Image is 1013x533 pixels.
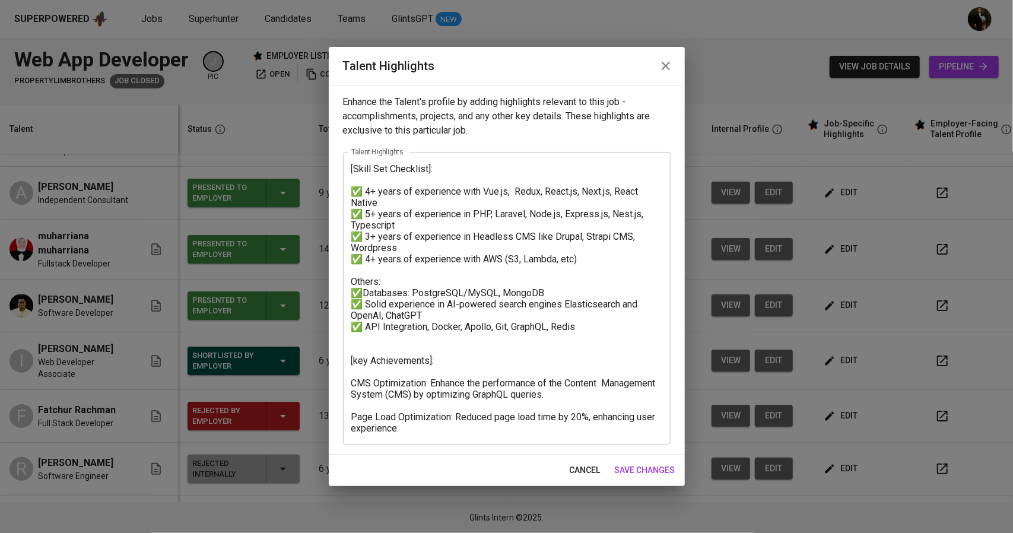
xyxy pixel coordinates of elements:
textarea: [Skill Set Checklist]: ✅ 4+ years of experience with Vue.js, Redux, React.js, Next.js, React Nati... [351,163,662,434]
span: cancel [570,463,601,478]
button: save changes [610,459,680,481]
button: cancel [565,459,605,481]
span: save changes [615,463,675,478]
h2: Talent Highlights [343,56,671,75]
p: Enhance the Talent's profile by adding highlights relevant to this job - accomplishments, project... [343,95,671,138]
